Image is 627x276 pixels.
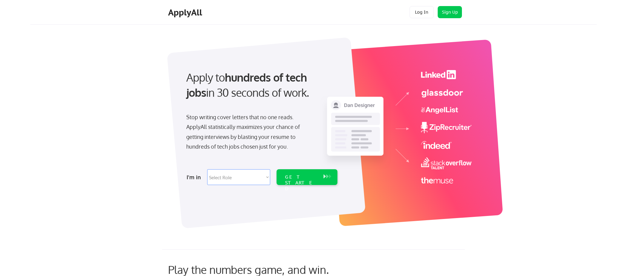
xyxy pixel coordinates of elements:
strong: hundreds of tech jobs [186,70,310,99]
div: Play the numbers game, and win. [168,263,356,276]
div: Stop writing cover letters that no one reads. ApplyAll statistically maximizes your chance of get... [186,112,311,152]
div: I'm in [187,172,204,182]
div: ApplyAll [168,7,204,18]
button: Log In [410,6,434,18]
button: Sign Up [438,6,462,18]
div: Apply to in 30 seconds of work. [186,70,335,100]
div: GET STARTED [285,174,317,192]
